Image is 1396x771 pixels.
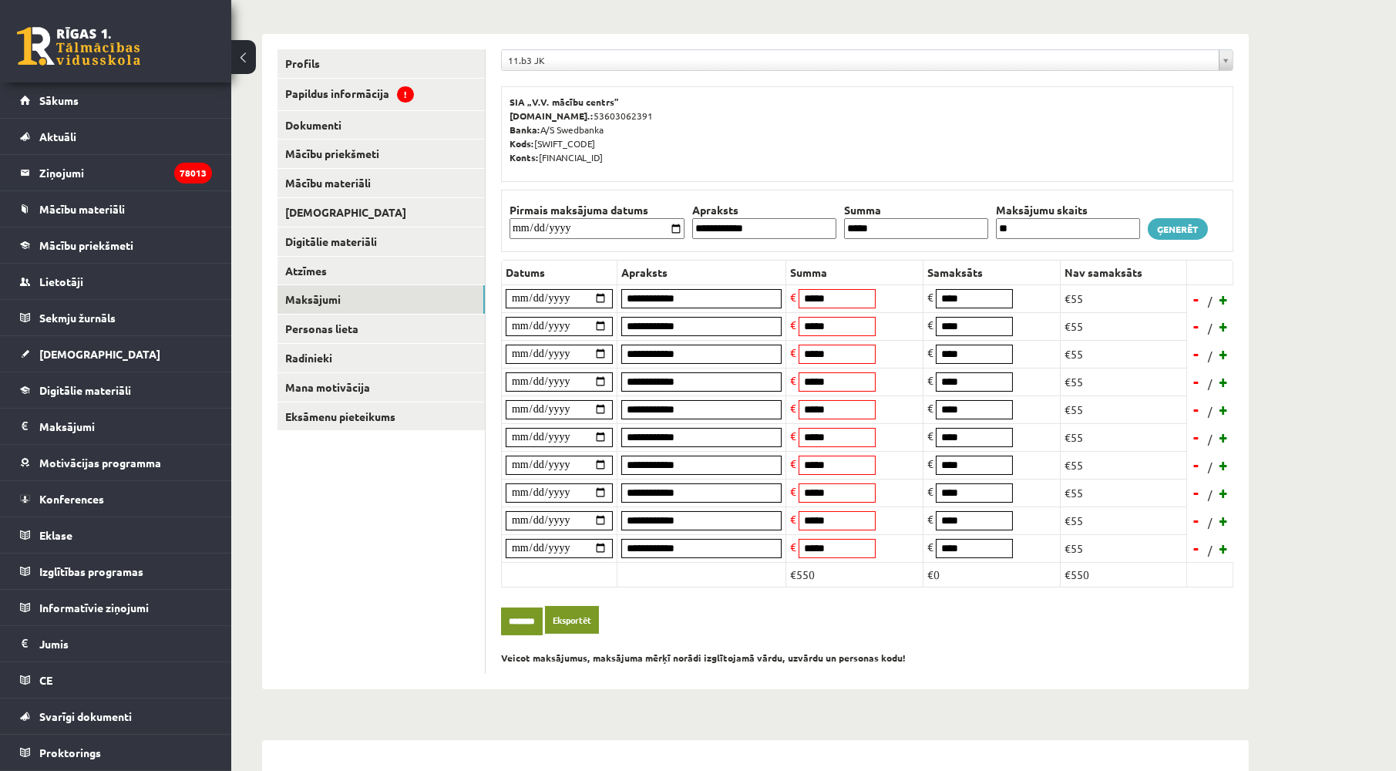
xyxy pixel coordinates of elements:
[790,540,796,554] span: €
[278,198,485,227] a: [DEMOGRAPHIC_DATA]
[1061,340,1187,368] td: €55
[39,709,132,723] span: Svarīgi dokumenti
[39,383,131,397] span: Digitālie materiāli
[923,562,1061,587] td: €0
[1061,260,1187,284] th: Nav samaksāts
[1216,426,1232,449] a: +
[1206,431,1214,447] span: /
[20,82,212,118] a: Sākums
[278,315,485,343] a: Personas lieta
[927,484,933,498] span: €
[927,540,933,554] span: €
[1206,293,1214,309] span: /
[840,202,992,218] th: Summa
[545,606,599,635] a: Eksportēt
[1061,312,1187,340] td: €55
[20,191,212,227] a: Mācību materiāli
[1189,481,1204,504] a: -
[39,601,149,614] span: Informatīvie ziņojumi
[397,86,414,103] span: !
[278,169,485,197] a: Mācību materiāli
[1206,403,1214,419] span: /
[39,130,76,143] span: Aktuāli
[39,673,52,687] span: CE
[20,626,212,662] a: Jumis
[20,445,212,480] a: Motivācijas programma
[20,735,212,770] a: Proktorings
[1216,537,1232,560] a: +
[39,492,104,506] span: Konferences
[39,528,72,542] span: Eklase
[278,373,485,402] a: Mana motivācija
[1216,481,1232,504] a: +
[1189,342,1204,365] a: -
[786,260,923,284] th: Summa
[20,264,212,299] a: Lietotāji
[923,260,1061,284] th: Samaksāts
[39,93,79,107] span: Sākums
[1206,514,1214,530] span: /
[992,202,1144,218] th: Maksājumu skaits
[927,345,933,359] span: €
[1189,453,1204,476] a: -
[1206,487,1214,503] span: /
[617,260,786,284] th: Apraksts
[927,456,933,470] span: €
[278,257,485,285] a: Atzīmes
[39,456,161,470] span: Motivācijas programma
[1216,509,1232,532] a: +
[1189,370,1204,393] a: -
[39,347,160,361] span: [DEMOGRAPHIC_DATA]
[1216,288,1232,311] a: +
[1206,375,1214,392] span: /
[20,227,212,263] a: Mācību priekšmeti
[1061,451,1187,479] td: €55
[502,50,1233,70] a: 11.b3 JK
[1061,507,1187,534] td: €55
[20,481,212,517] a: Konferences
[510,96,620,108] b: SIA „V.V. mācību centrs”
[1206,320,1214,336] span: /
[1189,426,1204,449] a: -
[278,402,485,431] a: Eksāmenu pieteikums
[174,163,212,183] i: 78013
[927,401,933,415] span: €
[1189,509,1204,532] a: -
[927,318,933,332] span: €
[20,590,212,625] a: Informatīvie ziņojumi
[278,285,485,314] a: Maksājumi
[278,49,485,78] a: Profils
[20,155,212,190] a: Ziņojumi78013
[278,344,485,372] a: Radinieki
[927,290,933,304] span: €
[790,429,796,443] span: €
[1061,534,1187,562] td: €55
[20,662,212,698] a: CE
[1216,315,1232,338] a: +
[39,746,101,759] span: Proktorings
[502,260,617,284] th: Datums
[278,111,485,140] a: Dokumenti
[510,137,534,150] b: Kods:
[1189,398,1204,421] a: -
[688,202,840,218] th: Apraksts
[20,409,212,444] a: Maksājumi
[510,151,539,163] b: Konts:
[1216,453,1232,476] a: +
[39,202,125,216] span: Mācību materiāli
[790,484,796,498] span: €
[790,401,796,415] span: €
[1189,537,1204,560] a: -
[1061,396,1187,423] td: €55
[510,123,540,136] b: Banka:
[1189,288,1204,311] a: -
[786,562,923,587] td: €550
[278,79,485,110] a: Papildus informācija!
[1061,423,1187,451] td: €55
[17,27,140,66] a: Rīgas 1. Tālmācības vidusskola
[1206,459,1214,475] span: /
[790,373,796,387] span: €
[1061,562,1187,587] td: €550
[1061,284,1187,312] td: €55
[790,512,796,526] span: €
